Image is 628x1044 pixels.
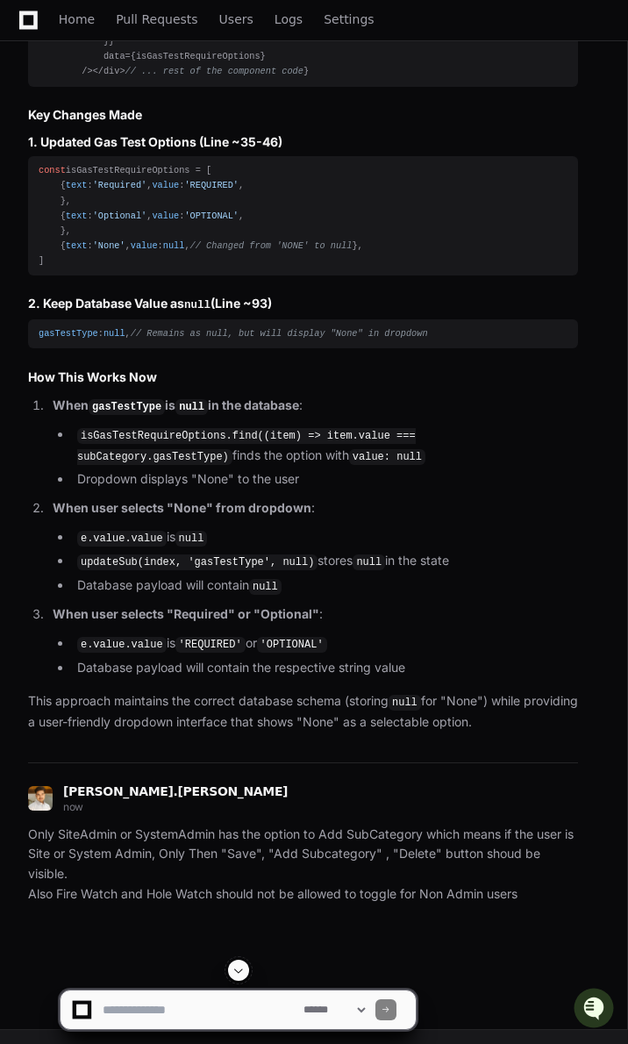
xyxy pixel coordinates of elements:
code: updateSub(index, 'gasTestType', null) [77,554,318,570]
span: 'REQUIRED' [184,180,239,190]
span: text [66,240,88,251]
strong: When user selects "None" from dropdown [53,500,311,515]
strong: When user selects "Required" or "Optional" [53,606,319,621]
code: e.value.value [77,637,167,653]
img: 1756235613930-3d25f9e4-fa56-45dd-b3ad-e072dfbd1548 [18,131,49,162]
code: e.value.value [77,531,167,547]
iframe: Open customer support [572,986,619,1033]
code: 'OPTIONAL' [257,637,327,653]
div: : , [39,326,567,341]
img: avatar [28,786,53,811]
h3: 1. Updated Gas Test Options (Line ~35-46) [28,133,578,151]
span: gasTestType [39,328,98,339]
code: gasTestType [89,399,165,415]
span: null [103,328,125,339]
p: Only SiteAdmin or SystemAdmin has the option to Add SubCategory which means if the user is Site o... [28,825,578,905]
span: null [163,240,185,251]
span: Home [59,14,95,25]
div: isGasTestRequireOptions = [ { : , : , }, { : , : , }, { : , : , }, ] [39,163,567,268]
img: PlayerZero [18,18,53,53]
span: text [66,211,88,221]
code: null [389,695,421,711]
li: stores in the state [72,551,578,572]
span: // ... rest of the component code [125,66,303,76]
span: value [152,180,179,190]
li: is [72,527,578,548]
code: null [353,554,385,570]
code: value: null [349,449,425,465]
h3: 2. Keep Database Value as (Line ~93) [28,295,578,314]
code: isGasTestRequireOptions.find((item) => item.value === subCategory.gasTestType) [77,428,416,465]
p: : [53,604,578,625]
code: null [175,531,208,547]
li: finds the option with [72,425,578,466]
div: We're offline, but we'll be back soon! [60,148,254,162]
span: text [66,180,88,190]
span: Pull Requests [116,14,197,25]
span: Pylon [175,184,212,197]
span: now [63,800,83,813]
div: Start new chat [60,131,288,148]
span: Users [219,14,253,25]
li: Database payload will contain the respective string value [72,658,578,678]
span: // Remains as null, but will display "None" in dropdown [131,328,428,339]
li: is or [72,633,578,654]
h2: How This Works Now [28,368,578,386]
span: Settings [324,14,374,25]
span: 'Required' [93,180,147,190]
span: value [131,240,158,251]
span: [PERSON_NAME].[PERSON_NAME] [63,784,288,798]
code: null [184,299,211,311]
p: This approach maintains the correct database schema (storing for "None") while providing a user-f... [28,691,578,732]
code: null [175,399,208,415]
p: : [53,396,578,417]
span: Logs [275,14,303,25]
strong: When is in the database [53,397,299,412]
span: value [152,211,179,221]
span: 'Optional' [93,211,147,221]
a: Powered byPylon [124,183,212,197]
code: 'REQUIRED' [175,637,246,653]
span: // Changed from 'NONE' to null [190,240,353,251]
span: 'OPTIONAL' [184,211,239,221]
li: Dropdown displays "None" to the user [72,469,578,490]
p: : [53,498,578,518]
div: Welcome [18,70,319,98]
span: const [39,165,66,175]
h2: Key Changes Made [28,106,578,124]
code: null [249,579,282,595]
span: 'None' [93,240,125,251]
li: Database payload will contain [72,576,578,597]
button: Start new chat [298,136,319,157]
